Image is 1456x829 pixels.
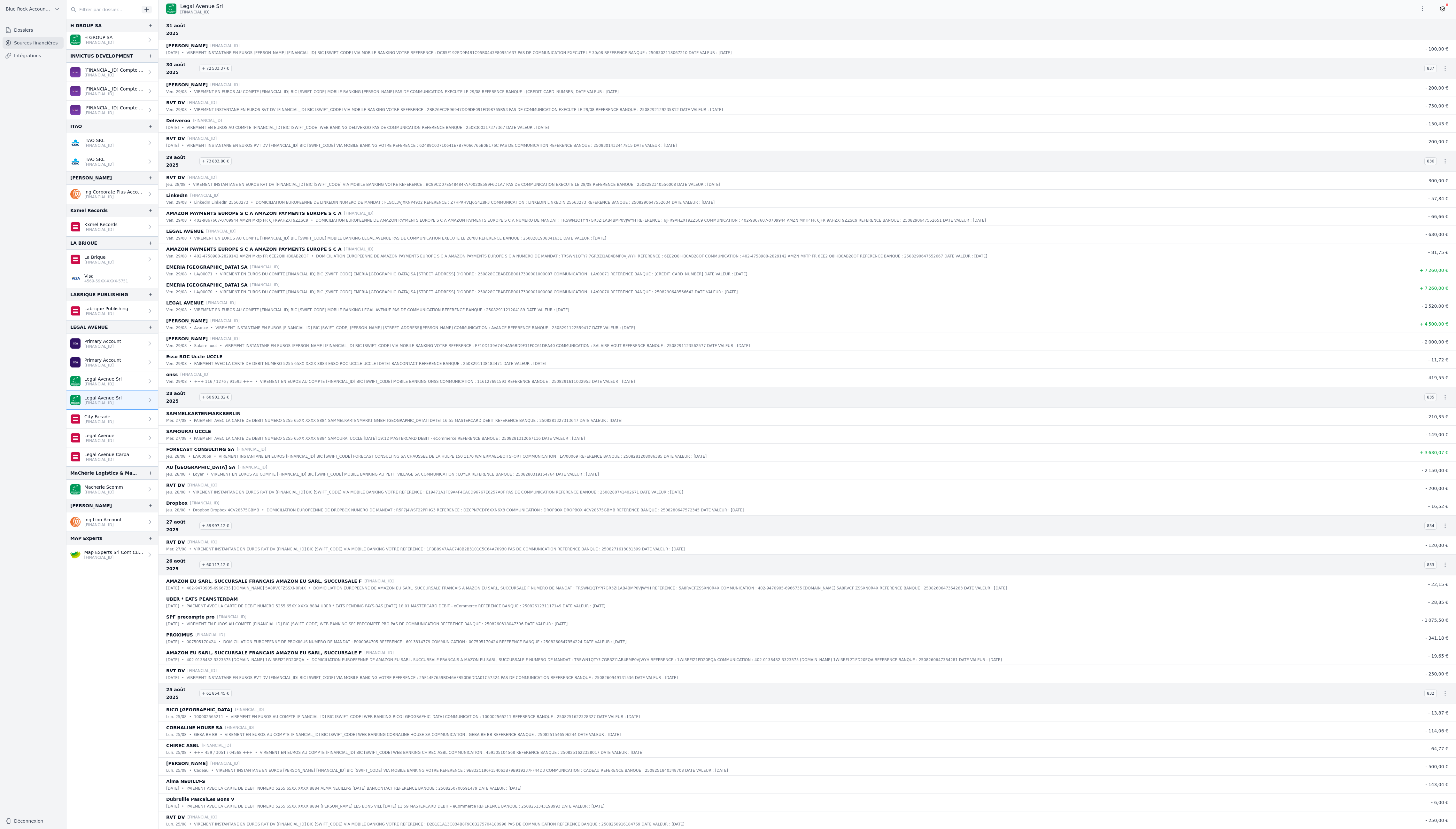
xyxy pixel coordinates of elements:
p: jeu. 28/08 [166,453,186,460]
p: [FINANCIAL_ID] [250,282,280,288]
p: VIREMENT INSTANTANE EN EUROS [PERSON_NAME] [FINANCIAL_ID] BIC [SWIFT_CODE] VIA MOBILE BANKING VOT... [225,343,750,349]
p: VIREMENT EN EUROS AU COMPTE [FINANCIAL_ID] BIC [SWIFT_CODE] MOBILE BANKING LEGAL AVENUE PAS DE CO... [194,307,569,313]
p: EMERIA [GEOGRAPHIC_DATA] SA [166,263,248,271]
p: LA/00071 [194,271,213,277]
p: Ing Corporate Plus Account [84,189,144,195]
p: VIREMENT INSTANTANE EN EUROS [FINANCIAL_ID] BIC [SWIFT_CODE] [PERSON_NAME] [STREET_ADDRESS][PERSO... [215,325,635,331]
img: ing.png [70,517,81,527]
p: [FINANCIAL_ID] [364,578,394,584]
span: - 66,66 € [1428,214,1448,219]
img: belfius.png [70,306,81,316]
p: [FINANCIAL_ID] [188,174,217,181]
p: RVT DV [166,99,185,107]
img: CBC_CREGBEBB.png [70,138,81,148]
a: H GROUP SA [FINANCIAL_ID] [66,30,158,49]
p: [FINANCIAL_ID] [237,446,266,453]
div: • [182,585,184,591]
div: • [189,253,191,259]
a: Dossiers [3,24,64,36]
p: ven. 29/08 [166,253,187,259]
p: VIREMENT INSTANTANE EN EUROS RVT DV [FINANCIAL_ID] BIC [SWIFT_CODE] VIA MOBILE BANKING VOTRE REFE... [194,107,723,113]
p: [FINANCIAL_ID] [210,43,240,49]
a: La Brique [FINANCIAL_ID] [66,250,158,269]
div: • [189,360,191,367]
img: AION_BMPBBEBBXXX.png [70,338,81,349]
p: 402-9470905-6966735 [DOMAIN_NAME] 5A8RVCFZSSXN0R4X [187,585,306,591]
a: Visa 4569-59XX-XXXX-5751 [66,269,158,288]
p: [PERSON_NAME] [166,81,208,89]
span: - 16,52 € [1428,504,1448,509]
p: [FINANCIAL_ID] [84,143,114,148]
div: • [189,235,191,241]
span: 30 août 2025 [166,61,197,76]
div: • [215,289,217,295]
img: belfius.png [70,433,81,443]
span: - 630,00 € [1425,232,1448,237]
span: - 28,85 € [1428,600,1448,605]
span: + 4 500,00 € [1420,321,1448,327]
p: DOMICILIATION EUROPEENNE DE LINKEDIN NUMERO DE MANDAT : FLGCL3VJXKNP4932 REFERENCE : Z7HPRHVLJ6G4... [256,199,715,206]
p: [FINANCIAL_ID] [190,500,220,506]
p: [FINANCIAL_ID] Compte Go [PERSON_NAME] [84,67,144,73]
p: ITAO SRL [84,156,114,162]
div: • [251,199,253,206]
p: PAIEMENT AVEC LA CARTE DE DEBIT NUMERO 5255 65XX XXXX 8884 ESSO ROC UCCLE UCCLE [DATE] BANCONTACT... [194,360,546,367]
p: ven. 29/08 [166,271,187,277]
p: ven. 29/08 [166,325,187,331]
p: [FINANCIAL_ID] [84,400,122,406]
a: Primary Account [FINANCIAL_ID] [66,353,158,372]
p: [DATE] [166,50,179,56]
div: • [211,325,213,331]
p: mer. 27/08 [166,546,187,552]
p: Legal Avenue [84,432,114,439]
p: Legal Avenue Srl [84,395,122,401]
p: Primary Account [84,357,121,363]
img: belfius.png [70,254,81,264]
p: ven. 29/08 [166,343,187,349]
p: AMAZON PAYMENTS EUROPE S C A AMAZON PAYMENTS EUROPE S C A [166,209,342,217]
p: [FINANCIAL_ID] [84,382,122,387]
span: 29 août 2025 [166,154,197,169]
p: [FINANCIAL_ID] [84,438,114,443]
p: VIREMENT EN EUROS AU COMPTE [FINANCIAL_ID] BIC [SWIFT_CODE] MOBILE BANKING [PERSON_NAME] PAS DE C... [194,89,619,95]
p: ven. 29/08 [166,378,187,385]
div: • [182,603,184,609]
p: [FINANCIAL_ID] [84,363,121,368]
p: [FINANCIAL_ID] [206,228,236,234]
p: ITAO SRL [84,137,114,144]
span: - 200,00 € [1425,139,1448,144]
p: mer. 27/08 [166,435,187,442]
a: Ing Lion Account [FINANCIAL_ID] [66,512,158,532]
p: SAMOURAI UCCLE [166,428,211,435]
p: [DATE] [166,603,179,609]
p: LinkedIn LinkedIn 25563273 [194,199,248,206]
div: • [188,471,190,478]
span: - 419,55 € [1425,375,1448,380]
p: VIREMENT EN EUROS DU COMPTE [FINANCIAL_ID] BIC [SWIFT_CODE] EMERIA [GEOGRAPHIC_DATA] SA [STREET_A... [220,289,738,295]
p: VIREMENT EN EUROS AU COMPTE [FINANCIAL_ID] BIC [SWIFT_CODE] MOBILE BANKING AU PETIT VILLAGE SA CO... [211,471,599,478]
a: Legal Avenue [FINANCIAL_ID] [66,429,158,447]
p: mer. 27/08 [166,417,187,424]
p: [PERSON_NAME] [166,335,208,343]
div: LABRIQUE PUBLISHING [70,291,128,298]
div: • [188,453,190,460]
div: • [182,124,184,131]
p: [DATE] [166,142,179,149]
p: [FINANCIAL_ID] [210,336,240,342]
span: - 2 520,00 € [1421,304,1448,309]
p: La Brique [84,254,114,260]
span: - 100,00 € [1425,46,1448,51]
div: [PERSON_NAME] [70,174,112,182]
p: +++ 116 / 1276 / 91593 +++ [194,378,253,385]
p: RVT DV [166,538,185,546]
img: ing.png [70,189,81,199]
p: Map Experts Srl Cont Curent [84,549,144,556]
div: • [220,343,222,349]
span: - 11,72 € [1428,357,1448,362]
div: • [188,181,190,188]
p: [FINANCIAL_ID] [344,210,374,217]
p: Labrique Publishing [84,305,128,312]
p: [FINANCIAL_ID] [84,490,123,495]
img: BNP_BE_BUSINESS_GEBABEBB.png [70,484,81,494]
p: Dropbox Dropbox 4CV28575GBMB [193,507,259,513]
